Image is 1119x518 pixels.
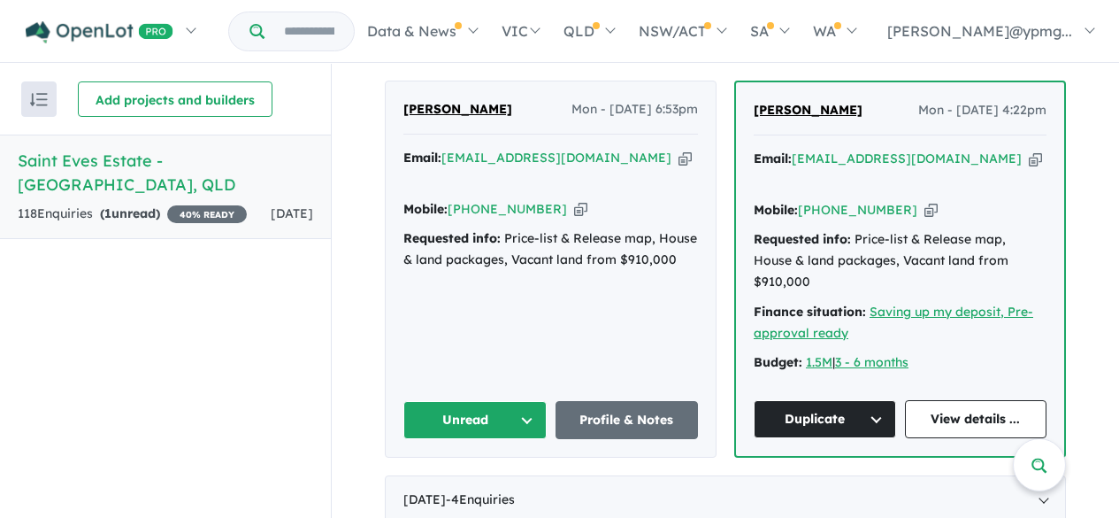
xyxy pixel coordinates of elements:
[924,201,938,220] button: Copy
[754,354,802,370] strong: Budget:
[100,205,160,221] strong: ( unread)
[754,352,1046,374] div: |
[403,99,512,120] a: [PERSON_NAME]
[571,99,698,120] span: Mon - [DATE] 6:53pm
[905,400,1047,438] a: View details ...
[30,93,48,106] img: sort.svg
[754,202,798,218] strong: Mobile:
[403,230,501,246] strong: Requested info:
[403,228,698,271] div: Price-list & Release map, House & land packages, Vacant land from $910,000
[448,201,567,217] a: [PHONE_NUMBER]
[403,150,441,166] strong: Email:
[1029,150,1042,168] button: Copy
[446,491,515,507] span: - 4 Enquir ies
[271,205,313,221] span: [DATE]
[806,354,832,370] a: 1.5M
[403,201,448,217] strong: Mobile:
[887,22,1072,40] span: [PERSON_NAME]@ypmg...
[754,151,792,166] strong: Email:
[78,81,272,117] button: Add projects and builders
[574,200,587,219] button: Copy
[754,400,896,438] button: Duplicate
[18,149,313,197] h5: Saint Eves Estate - [GEOGRAPHIC_DATA] , QLD
[798,202,917,218] a: [PHONE_NUMBER]
[18,204,247,225] div: 118 Enquir ies
[754,304,1033,341] a: Saving up my deposit, Pre-approval ready
[754,304,866,320] strong: Finance situation:
[754,100,862,121] a: [PERSON_NAME]
[403,401,547,439] button: Unread
[835,354,908,370] a: 3 - 6 months
[678,149,692,167] button: Copy
[104,205,111,221] span: 1
[556,401,699,439] a: Profile & Notes
[167,205,247,223] span: 40 % READY
[441,150,671,166] a: [EMAIL_ADDRESS][DOMAIN_NAME]
[403,101,512,117] span: [PERSON_NAME]
[268,12,350,50] input: Try estate name, suburb, builder or developer
[754,229,1046,292] div: Price-list & Release map, House & land packages, Vacant land from $910,000
[754,102,862,118] span: [PERSON_NAME]
[792,151,1022,166] a: [EMAIL_ADDRESS][DOMAIN_NAME]
[918,100,1046,121] span: Mon - [DATE] 4:22pm
[754,231,851,247] strong: Requested info:
[26,21,173,43] img: Openlot PRO Logo White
